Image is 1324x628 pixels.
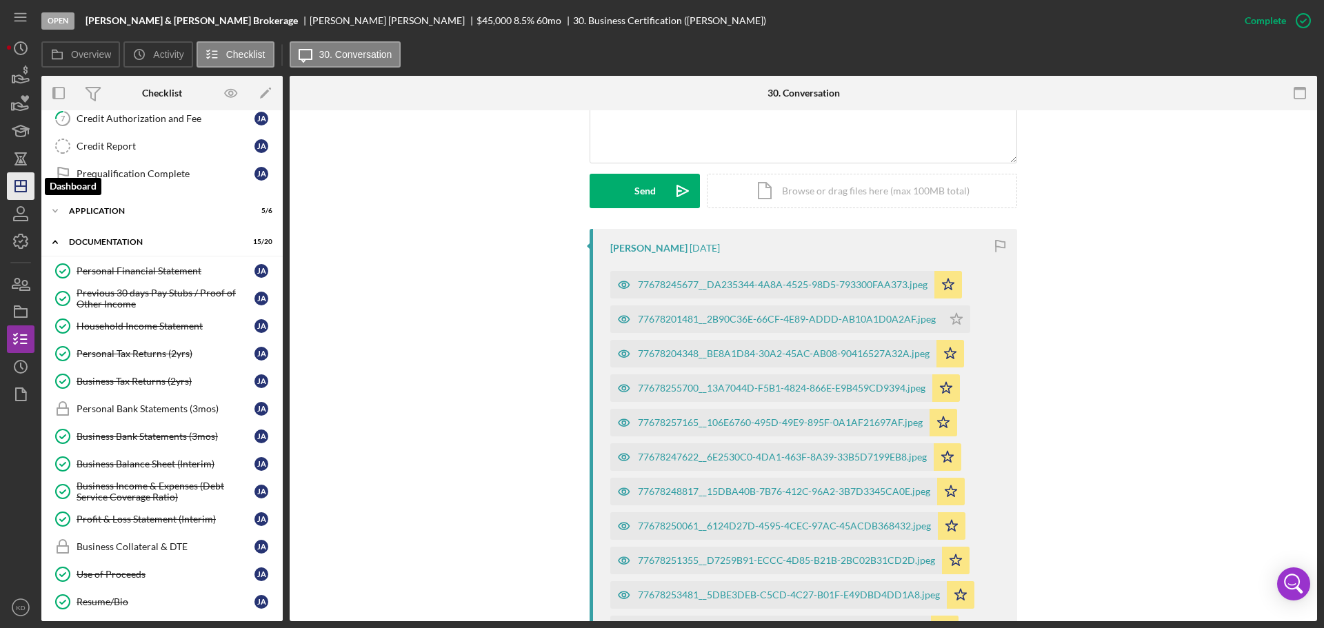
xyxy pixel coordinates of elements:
[16,604,25,611] text: KD
[48,285,276,312] a: Previous 30 days Pay Stubs / Proof of Other IncomeJA
[254,112,268,125] div: J A
[248,207,272,215] div: 5 / 6
[254,457,268,471] div: J A
[77,514,254,525] div: Profit & Loss Statement (Interim)
[310,15,477,26] div: [PERSON_NAME] [PERSON_NAME]
[71,49,111,60] label: Overview
[254,595,268,609] div: J A
[48,423,276,450] a: Business Bank Statements (3mos)JA
[638,486,930,497] div: 77678248817__15DBA40B-7B76-412C-96A2-3B7D3345CA0E.jpeg
[638,348,930,359] div: 77678204348__BE8A1D84-30A2-45AC-AB08-90416527A32A.jpeg
[77,480,254,503] div: Business Income & Expenses (Debt Service Coverage Ratio)
[226,49,265,60] label: Checklist
[254,347,268,361] div: J A
[77,376,254,387] div: Business Tax Returns (2yrs)
[77,168,254,179] div: Prequalification Complete
[638,589,940,600] div: 77678253481__5DBE3DEB-C5CD-4C27-B01F-E49DBD4DD1A8.jpeg
[254,567,268,581] div: J A
[48,367,276,395] a: Business Tax Returns (2yrs)JA
[254,139,268,153] div: J A
[536,15,561,26] div: 60 mo
[610,443,961,471] button: 77678247622__6E2530C0-4DA1-463F-8A39-33B5D7199EB8.jpeg
[634,174,656,208] div: Send
[48,505,276,533] a: Profit & Loss Statement (Interim)JA
[48,450,276,478] a: Business Balance Sheet (Interim)JA
[1231,7,1317,34] button: Complete
[69,238,238,246] div: Documentation
[254,319,268,333] div: J A
[48,312,276,340] a: Household Income StatementJA
[77,348,254,359] div: Personal Tax Returns (2yrs)
[86,15,298,26] b: [PERSON_NAME] & [PERSON_NAME] Brokerage
[610,409,957,436] button: 77678257165__106E6760-495D-49E9-895F-0A1AF21697AF.jpeg
[254,374,268,388] div: J A
[610,305,970,333] button: 77678201481__2B90C36E-66CF-4E89-ADDD-AB10A1D0A2AF.jpeg
[638,555,935,566] div: 77678251355__D7259B91-ECCC-4D85-B21B-2BC02B31CD2D.jpeg
[153,49,183,60] label: Activity
[77,141,254,152] div: Credit Report
[48,105,276,132] a: 7Credit Authorization and FeeJA
[77,403,254,414] div: Personal Bank Statements (3mos)
[77,458,254,469] div: Business Balance Sheet (Interim)
[319,49,392,60] label: 30. Conversation
[638,452,927,463] div: 77678247622__6E2530C0-4DA1-463F-8A39-33B5D7199EB8.jpeg
[590,174,700,208] button: Send
[48,588,276,616] a: Resume/BioJA
[610,340,964,367] button: 77678204348__BE8A1D84-30A2-45AC-AB08-90416527A32A.jpeg
[123,41,192,68] button: Activity
[77,541,254,552] div: Business Collateral & DTE
[77,569,254,580] div: Use of Proceeds
[41,12,74,30] div: Open
[254,264,268,278] div: J A
[48,533,276,560] a: Business Collateral & DTEJA
[77,431,254,442] div: Business Bank Statements (3mos)
[290,41,401,68] button: 30. Conversation
[142,88,182,99] div: Checklist
[610,243,688,254] div: [PERSON_NAME]
[1245,7,1286,34] div: Complete
[638,383,925,394] div: 77678255700__13A7044D-F5B1-4824-866E-E9B459CD9394.jpeg
[610,547,970,574] button: 77678251355__D7259B91-ECCC-4D85-B21B-2BC02B31CD2D.jpeg
[254,167,268,181] div: J A
[254,512,268,526] div: J A
[48,478,276,505] a: Business Income & Expenses (Debt Service Coverage Ratio)JA
[254,429,268,443] div: J A
[610,581,974,609] button: 77678253481__5DBE3DEB-C5CD-4C27-B01F-E49DBD4DD1A8.jpeg
[77,265,254,276] div: Personal Financial Statement
[248,238,272,246] div: 15 / 20
[610,478,965,505] button: 77678248817__15DBA40B-7B76-412C-96A2-3B7D3345CA0E.jpeg
[610,271,962,298] button: 77678245677__DA235344-4A8A-4525-98D5-793300FAA373.jpeg
[514,15,534,26] div: 8.5 %
[7,594,34,621] button: KD
[48,395,276,423] a: Personal Bank Statements (3mos)JA
[48,257,276,285] a: Personal Financial StatementJA
[254,540,268,554] div: J A
[638,520,931,531] div: 77678250061__6124D27D-4595-4CEC-97AC-45ACDB368432.jpeg
[638,417,923,428] div: 77678257165__106E6760-495D-49E9-895F-0A1AF21697AF.jpeg
[638,279,927,290] div: 77678245677__DA235344-4A8A-4525-98D5-793300FAA373.jpeg
[254,402,268,416] div: J A
[77,287,254,310] div: Previous 30 days Pay Stubs / Proof of Other Income
[1277,567,1310,600] div: Open Intercom Messenger
[61,114,66,123] tspan: 7
[197,41,274,68] button: Checklist
[254,292,268,305] div: J A
[48,132,276,160] a: Credit ReportJA
[48,560,276,588] a: Use of ProceedsJA
[768,88,840,99] div: 30. Conversation
[610,374,960,402] button: 77678255700__13A7044D-F5B1-4824-866E-E9B459CD9394.jpeg
[69,207,238,215] div: Application
[477,14,512,26] span: $45,000
[77,113,254,124] div: Credit Authorization and Fee
[690,243,720,254] time: 2025-08-13 13:33
[610,512,965,540] button: 77678250061__6124D27D-4595-4CEC-97AC-45ACDB368432.jpeg
[41,41,120,68] button: Overview
[48,340,276,367] a: Personal Tax Returns (2yrs)JA
[254,485,268,498] div: J A
[638,314,936,325] div: 77678201481__2B90C36E-66CF-4E89-ADDD-AB10A1D0A2AF.jpeg
[77,321,254,332] div: Household Income Statement
[48,160,276,188] a: Prequalification CompleteJA
[573,15,766,26] div: 30. Business Certification ([PERSON_NAME])
[77,596,254,607] div: Resume/Bio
